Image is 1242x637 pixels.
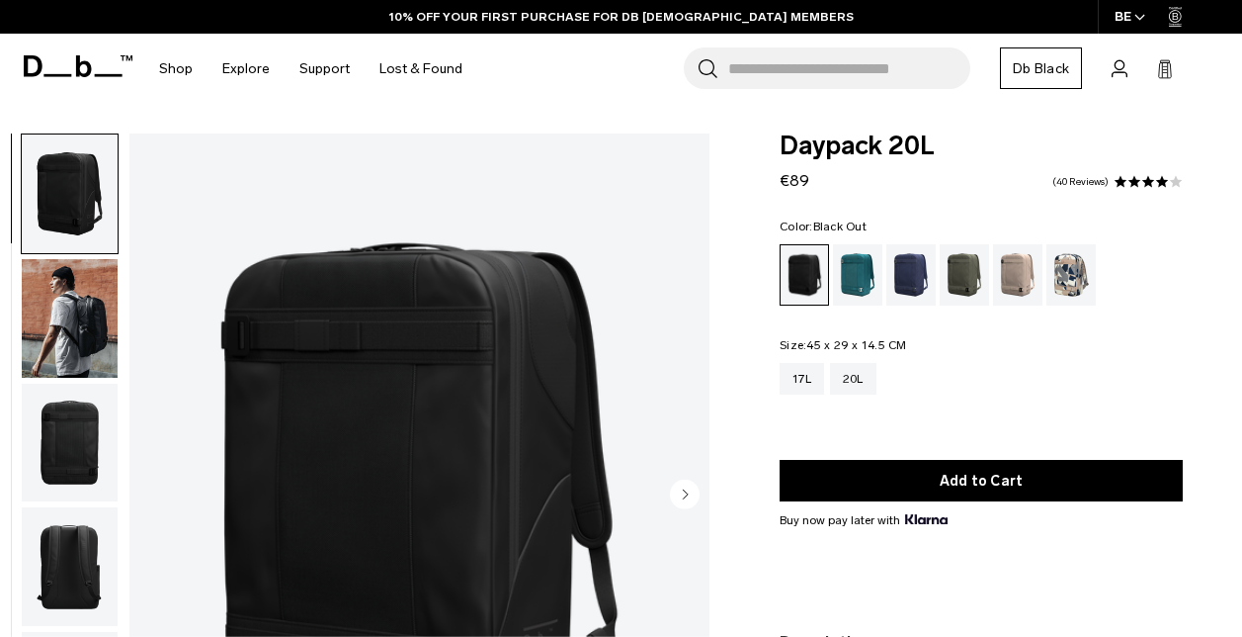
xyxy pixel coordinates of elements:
[993,244,1042,306] a: Fogbow Beige
[299,34,350,104] a: Support
[830,363,876,395] a: 20L
[21,506,119,627] button: Daypack 20L Black Out
[1052,177,1109,187] a: 40 reviews
[780,244,829,306] a: Black Out
[22,384,118,502] img: Daypack 20L Black Out
[144,34,477,104] nav: Main Navigation
[222,34,270,104] a: Explore
[379,34,462,104] a: Lost & Found
[389,8,854,26] a: 10% OFF YOUR FIRST PURCHASE FOR DB [DEMOGRAPHIC_DATA] MEMBERS
[780,363,824,395] a: 17L
[21,258,119,379] button: Daypack 20L Black Out
[940,244,989,306] a: Moss Green
[159,34,193,104] a: Shop
[1046,244,1096,306] a: Line Cluster
[21,134,119,254] button: Daypack 20L Black Out
[780,221,867,232] legend: Color:
[780,460,1183,501] button: Add to Cart
[22,507,118,626] img: Daypack 20L Black Out
[1000,47,1082,89] a: Db Black
[905,514,948,524] img: {"height" => 20, "alt" => "Klarna"}
[833,244,882,306] a: Midnight Teal
[780,339,907,351] legend: Size:
[21,383,119,503] button: Daypack 20L Black Out
[22,135,118,253] img: Daypack 20L Black Out
[22,259,118,378] img: Daypack 20L Black Out
[780,511,948,529] span: Buy now pay later with
[813,220,867,233] span: Black Out
[670,479,700,512] button: Next slide
[780,171,809,190] span: €89
[780,134,1183,159] span: Daypack 20L
[886,244,936,306] a: Blue Hour
[806,338,906,352] span: 45 x 29 x 14.5 CM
